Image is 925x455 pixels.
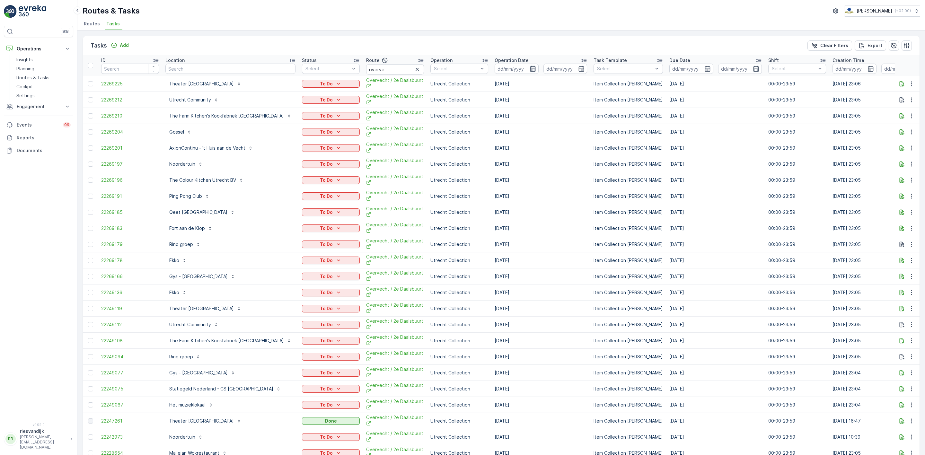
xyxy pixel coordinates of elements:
[320,129,333,135] p: To Do
[16,74,49,81] p: Routes & Tasks
[101,273,159,280] a: 22269166
[88,194,93,199] div: Toggle Row Selected
[666,284,765,301] td: [DATE]
[101,386,159,392] a: 22249075
[320,370,333,376] p: To Do
[366,222,424,235] a: Overvecht / 2e Daalsbuurt
[165,239,205,249] button: Rino groep
[19,5,46,18] img: logo_light-DOdMpM7g.png
[165,271,239,282] button: Gys - [GEOGRAPHIC_DATA]
[88,145,93,151] div: Toggle Row Selected
[88,338,93,343] div: Toggle Row Selected
[491,76,590,92] td: [DATE]
[165,384,285,394] button: Statiegeld Nederland - CS [GEOGRAPHIC_DATA]
[120,42,129,48] p: Add
[320,305,333,312] p: To Do
[366,286,424,299] a: Overvecht / 2e Daalsbuurt
[366,109,424,122] a: Overvecht / 2e Daalsbuurt
[101,289,159,296] a: 22249136
[302,176,360,184] button: To Do
[366,173,424,187] span: Overvecht / 2e Daalsbuurt
[491,365,590,381] td: [DATE]
[666,252,765,268] td: [DATE]
[169,257,179,264] p: Ekko
[320,354,333,360] p: To Do
[320,241,333,248] p: To Do
[666,76,765,92] td: [DATE]
[491,220,590,236] td: [DATE]
[320,321,333,328] p: To Do
[366,302,424,315] a: Overvecht / 2e Daalsbuurt
[169,289,179,296] p: Ekko
[868,42,882,49] p: Export
[169,402,206,408] p: Het muzieklokaal
[366,334,424,347] a: Overvecht / 2e Daalsbuurt
[16,92,35,99] p: Settings
[101,241,159,248] span: 22269179
[491,349,590,365] td: [DATE]
[491,236,590,252] td: [DATE]
[666,188,765,204] td: [DATE]
[88,178,93,183] div: Toggle Row Selected
[366,398,424,411] a: Overvecht / 2e Daalsbuurt
[366,254,424,267] span: Overvecht / 2e Daalsbuurt
[101,321,159,328] a: 22249112
[165,400,217,410] button: Het muzieklokaal
[302,401,360,409] button: To Do
[302,257,360,264] button: To Do
[101,305,159,312] span: 22249119
[366,141,424,154] span: Overvecht / 2e Daalsbuurt
[4,428,73,450] button: RRriesvandijk[PERSON_NAME][EMAIL_ADDRESS][DOMAIN_NAME]
[165,191,214,201] button: Ping Pong Club
[101,81,159,87] a: 22269225
[165,79,245,89] button: Theater [GEOGRAPHIC_DATA]
[325,418,337,424] p: Done
[491,333,590,349] td: [DATE]
[320,225,333,232] p: To Do
[101,209,159,215] a: 22269185
[320,386,333,392] p: To Do
[366,189,424,203] a: Overvecht / 2e Daalsbuurt
[88,274,93,279] div: Toggle Row Selected
[666,204,765,220] td: [DATE]
[666,140,765,156] td: [DATE]
[165,143,257,153] button: AxionContinu - 't Huis aan de Vecht
[101,402,159,408] span: 22249067
[366,414,424,427] span: Overvecht / 2e Daalsbuurt
[807,40,852,51] button: Clear Filters
[302,289,360,296] button: To Do
[169,418,234,424] p: Theater [GEOGRAPHIC_DATA]
[101,113,159,119] span: 22269210
[165,95,223,105] button: Utrecht Community
[17,46,60,52] p: Operations
[302,224,360,232] button: To Do
[366,318,424,331] span: Overvecht / 2e Daalsbuurt
[366,366,424,379] span: Overvecht / 2e Daalsbuurt
[302,112,360,120] button: To Do
[491,204,590,220] td: [DATE]
[320,257,333,264] p: To Do
[101,370,159,376] span: 22249077
[165,336,295,346] button: The Farm Kitchen’s Kookfabriek [GEOGRAPHIC_DATA]
[491,172,590,188] td: [DATE]
[101,337,159,344] span: 22249108
[169,161,195,167] p: Noordertuin
[169,337,284,344] p: The Farm Kitchen’s Kookfabriek [GEOGRAPHIC_DATA]
[88,226,93,231] div: Toggle Row Selected
[14,82,73,91] a: Cockpit
[666,124,765,140] td: [DATE]
[169,354,193,360] p: Rino groep
[366,238,424,251] a: Overvecht / 2e Daalsbuurt
[302,80,360,88] button: To Do
[169,145,245,151] p: AxionContinu - 't Huis aan de Vecht
[101,257,159,264] a: 22269178
[88,370,93,375] div: Toggle Row Selected
[101,161,159,167] a: 22269197
[302,337,360,345] button: To Do
[666,156,765,172] td: [DATE]
[4,100,73,113] button: Engagement
[165,127,196,137] button: Gossel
